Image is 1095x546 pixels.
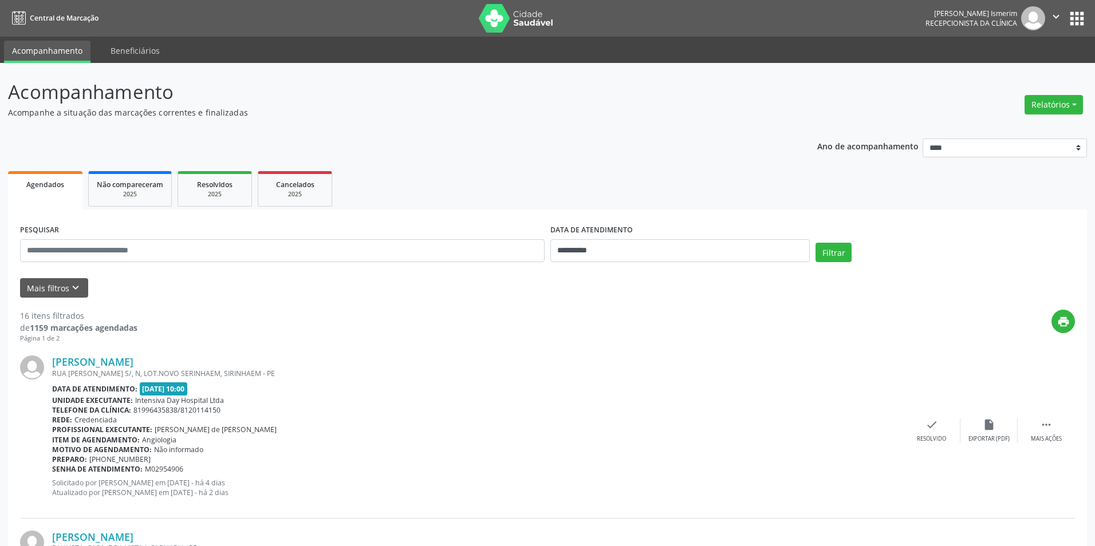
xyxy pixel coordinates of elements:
div: 16 itens filtrados [20,310,137,322]
button: Mais filtroskeyboard_arrow_down [20,278,88,298]
span: [DATE] 10:00 [140,382,188,395]
p: Acompanhamento [8,78,763,106]
b: Profissional executante: [52,425,152,434]
a: Acompanhamento [4,41,90,63]
span: Resolvidos [197,180,233,189]
span: M02954906 [145,464,183,474]
i: keyboard_arrow_down [69,282,82,294]
button: Relatórios [1025,95,1083,114]
span: [PERSON_NAME] de [PERSON_NAME] [155,425,277,434]
span: Não informado [154,445,203,454]
i:  [1040,418,1053,431]
span: Recepcionista da clínica [925,18,1017,28]
button:  [1045,6,1067,30]
button: print [1051,310,1075,333]
strong: 1159 marcações agendadas [30,322,137,333]
div: de [20,322,137,334]
i: check [925,418,938,431]
i:  [1050,10,1062,23]
button: apps [1067,9,1087,29]
div: 2025 [266,190,324,199]
span: Agendados [26,180,64,189]
b: Item de agendamento: [52,435,140,445]
span: [PHONE_NUMBER] [89,454,151,464]
b: Rede: [52,415,72,425]
b: Senha de atendimento: [52,464,143,474]
p: Solicitado por [PERSON_NAME] em [DATE] - há 4 dias Atualizado por [PERSON_NAME] em [DATE] - há 2 ... [52,478,903,497]
label: DATA DE ATENDIMENTO [550,221,633,239]
span: 81996435838/8120114150 [133,405,220,415]
div: Exportar (PDF) [968,435,1010,443]
b: Motivo de agendamento: [52,445,152,454]
a: Beneficiários [103,41,168,61]
img: img [1021,6,1045,30]
span: Central de Marcação [30,13,99,23]
div: Mais ações [1031,435,1062,443]
a: Central de Marcação [8,9,99,27]
div: RUA [PERSON_NAME] S/, N, LOT.NOVO SERINHAEM, SIRINHAEM - PE [52,369,903,378]
div: 2025 [186,190,243,199]
span: Intensiva Day Hospital Ltda [135,395,224,405]
b: Telefone da clínica: [52,405,131,415]
span: Cancelados [276,180,314,189]
span: Credenciada [74,415,117,425]
b: Unidade executante: [52,395,133,405]
a: [PERSON_NAME] [52,531,133,543]
div: 2025 [97,190,163,199]
i: print [1057,315,1070,328]
div: [PERSON_NAME] Ismerim [925,9,1017,18]
label: PESQUISAR [20,221,59,239]
i: insert_drive_file [983,418,995,431]
b: Preparo: [52,454,87,464]
p: Ano de acompanhamento [817,139,919,153]
img: img [20,355,44,379]
div: Página 1 de 2 [20,334,137,343]
a: [PERSON_NAME] [52,355,133,368]
p: Acompanhe a situação das marcações correntes e finalizadas [8,106,763,118]
div: Resolvido [917,435,946,443]
b: Data de atendimento: [52,384,137,394]
button: Filtrar [816,243,852,262]
span: Não compareceram [97,180,163,189]
span: Angiologia [142,435,176,445]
